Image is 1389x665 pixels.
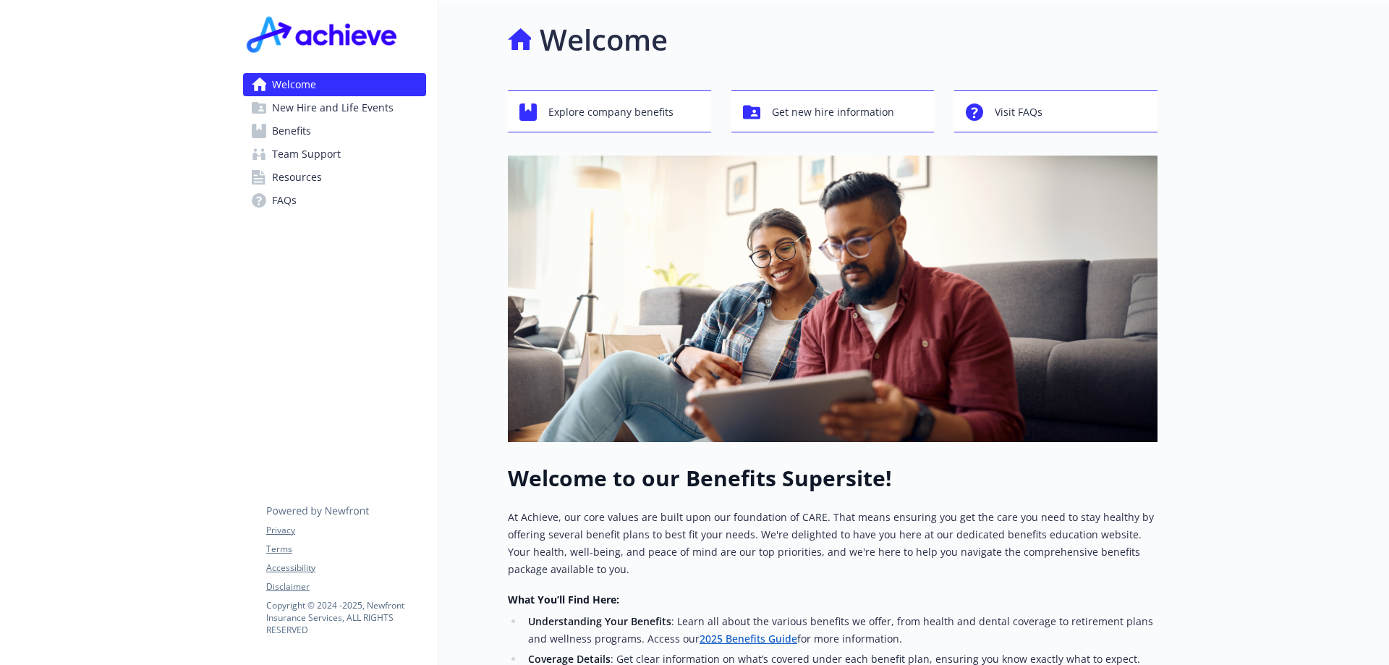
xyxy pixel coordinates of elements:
span: Visit FAQs [995,98,1042,126]
a: Benefits [243,119,426,143]
strong: Understanding Your Benefits [528,614,671,628]
a: New Hire and Life Events [243,96,426,119]
h1: Welcome [540,18,668,62]
p: Copyright © 2024 - 2025 , Newfront Insurance Services, ALL RIGHTS RESERVED [266,599,425,636]
a: Disclaimer [266,580,425,593]
span: Get new hire information [772,98,894,126]
button: Get new hire information [731,90,935,132]
span: Welcome [272,73,316,96]
span: Explore company benefits [548,98,674,126]
span: Benefits [272,119,311,143]
span: New Hire and Life Events [272,96,394,119]
li: : Learn all about the various benefits we offer, from health and dental coverage to retirement pl... [524,613,1157,648]
a: 2025 Benefits Guide [700,632,797,645]
p: At Achieve, our core values are built upon our foundation of CARE. That means ensuring you get th... [508,509,1157,578]
a: Terms [266,543,425,556]
span: Team Support [272,143,341,166]
img: overview page banner [508,156,1157,442]
a: Privacy [266,524,425,537]
span: Resources [272,166,322,189]
button: Visit FAQs [954,90,1157,132]
a: Accessibility [266,562,425,575]
strong: What You’ll Find Here: [508,593,619,606]
a: FAQs [243,189,426,212]
h1: Welcome to our Benefits Supersite! [508,465,1157,491]
a: Team Support [243,143,426,166]
a: Resources [243,166,426,189]
span: FAQs [272,189,297,212]
button: Explore company benefits [508,90,711,132]
a: Welcome [243,73,426,96]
